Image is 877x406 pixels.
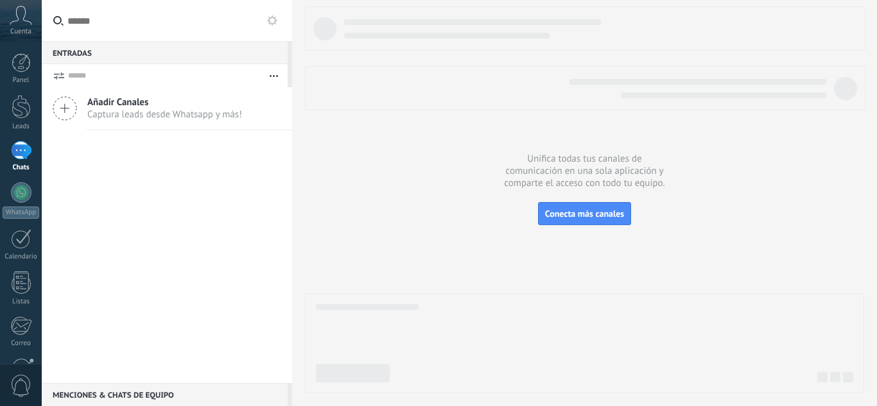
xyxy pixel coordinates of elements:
div: Calendario [3,253,40,261]
div: Listas [3,298,40,306]
div: WhatsApp [3,207,39,219]
span: Añadir Canales [87,96,242,108]
div: Panel [3,76,40,85]
div: Entradas [42,41,288,64]
div: Leads [3,123,40,131]
span: Captura leads desde Whatsapp y más! [87,108,242,121]
span: Cuenta [10,28,31,36]
span: Conecta más canales [545,208,624,219]
div: Correo [3,339,40,348]
div: Menciones & Chats de equipo [42,383,288,406]
div: Chats [3,164,40,172]
button: Conecta más canales [538,202,631,225]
